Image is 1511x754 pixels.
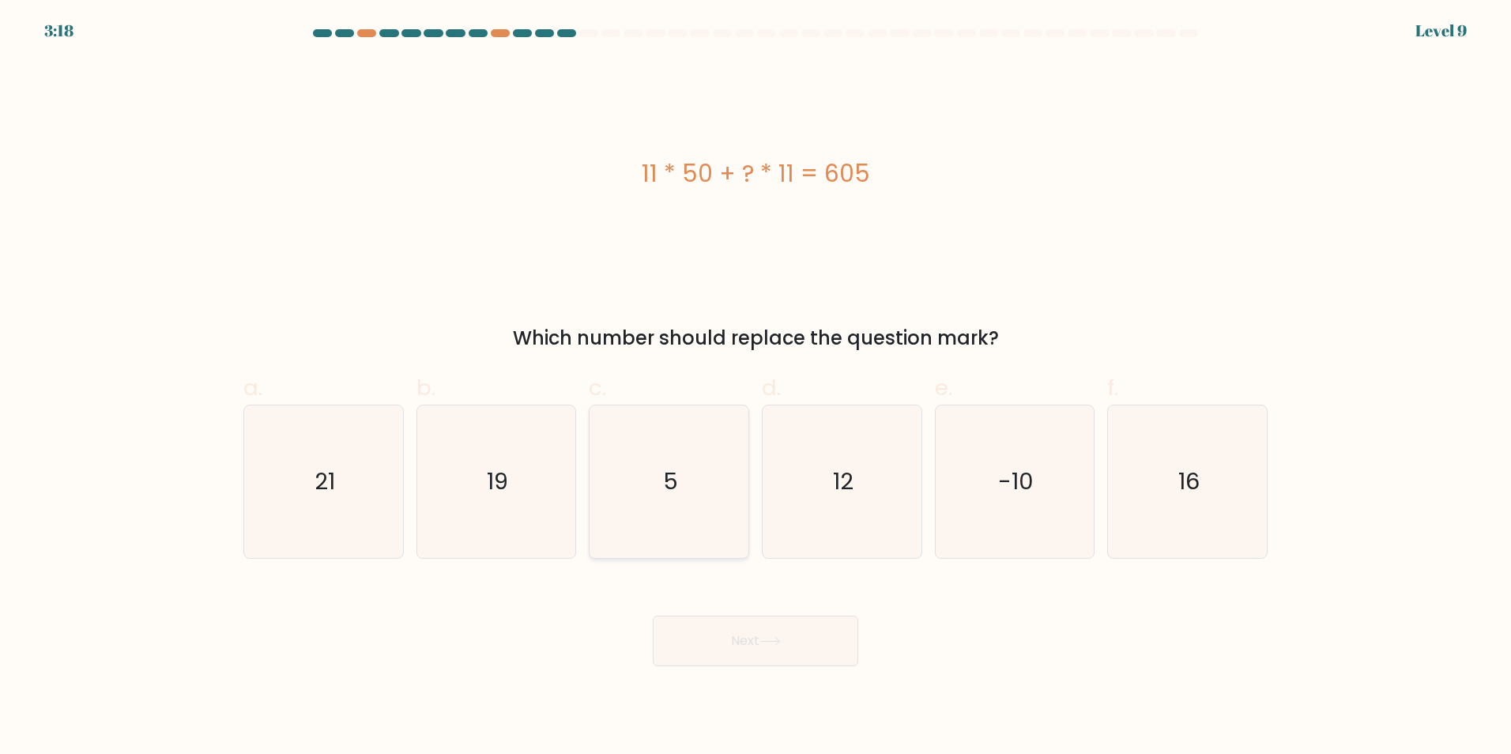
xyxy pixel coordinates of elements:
[416,372,435,403] span: b.
[589,372,606,403] span: c.
[487,466,508,497] text: 19
[998,466,1034,497] text: -10
[243,372,262,403] span: a.
[935,372,952,403] span: e.
[653,616,858,666] button: Next
[762,372,781,403] span: d.
[44,19,73,43] div: 3:18
[243,156,1268,191] div: 11 * 50 + ? * 11 = 605
[1107,372,1118,403] span: f.
[833,466,853,497] text: 12
[1415,19,1467,43] div: Level 9
[315,466,335,497] text: 21
[663,466,678,497] text: 5
[1178,466,1200,497] text: 16
[253,324,1258,352] div: Which number should replace the question mark?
